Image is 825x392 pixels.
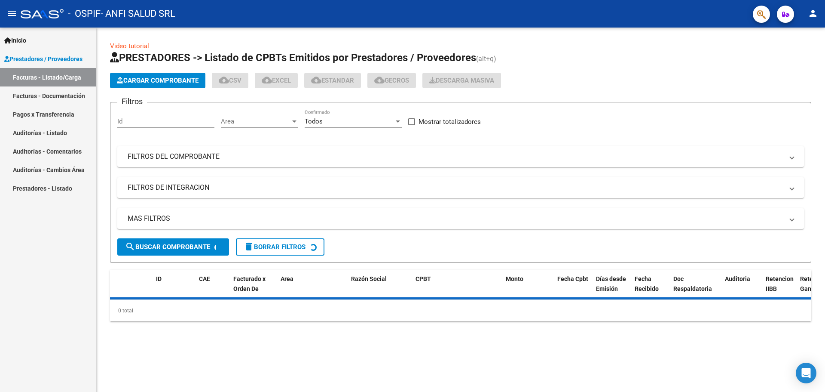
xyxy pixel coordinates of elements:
span: PRESTADORES -> Listado de CPBTs Emitidos por Prestadores / Proveedores [110,52,476,64]
mat-panel-title: FILTROS DEL COMPROBANTE [128,152,783,161]
mat-icon: cloud_download [374,75,385,85]
div: 0 total [110,300,811,321]
span: Area [221,117,290,125]
mat-icon: search [125,241,135,252]
datatable-header-cell: Fecha Cpbt [554,270,593,308]
div: Open Intercom Messenger [796,363,816,383]
mat-expansion-panel-header: FILTROS DE INTEGRACION [117,177,804,198]
mat-panel-title: MAS FILTROS [128,214,783,223]
mat-icon: cloud_download [262,75,272,85]
datatable-header-cell: CPBT [412,270,502,308]
span: (alt+q) [476,55,496,63]
datatable-header-cell: Días desde Emisión [593,270,631,308]
a: Video tutorial [110,42,149,50]
span: Fecha Recibido [635,275,659,292]
datatable-header-cell: Auditoria [721,270,762,308]
h3: Filtros [117,96,147,108]
span: Razón Social [351,275,387,282]
span: CAE [199,275,210,282]
span: Descarga Masiva [429,77,494,84]
span: Estandar [311,77,354,84]
datatable-header-cell: Area [277,270,335,308]
datatable-header-cell: Monto [502,270,554,308]
mat-expansion-panel-header: FILTROS DEL COMPROBANTE [117,146,804,167]
span: Gecros [374,77,409,84]
span: Monto [506,275,523,282]
span: Cargar Comprobante [117,77,199,84]
span: Area [281,275,293,282]
span: Buscar Comprobante [125,243,210,251]
span: CPBT [416,275,431,282]
span: Borrar Filtros [244,243,306,251]
mat-icon: delete [244,241,254,252]
span: EXCEL [262,77,291,84]
span: - OSPIF [68,4,101,23]
span: Auditoria [725,275,750,282]
mat-icon: cloud_download [219,75,229,85]
mat-panel-title: FILTROS DE INTEGRACION [128,183,783,192]
span: Inicio [4,36,26,45]
datatable-header-cell: Fecha Recibido [631,270,670,308]
button: Borrar Filtros [236,238,324,256]
button: Descarga Masiva [422,73,501,88]
mat-icon: cloud_download [311,75,321,85]
span: - ANFI SALUD SRL [101,4,175,23]
mat-expansion-panel-header: MAS FILTROS [117,208,804,229]
mat-icon: menu [7,8,17,19]
button: CSV [212,73,248,88]
span: Retencion IIBB [766,275,794,292]
datatable-header-cell: Retencion IIBB [762,270,797,308]
span: Doc Respaldatoria [673,275,712,292]
span: Todos [305,117,323,125]
span: CSV [219,77,241,84]
datatable-header-cell: Razón Social [348,270,412,308]
button: Buscar Comprobante [117,238,229,256]
button: Estandar [304,73,361,88]
datatable-header-cell: Facturado x Orden De [230,270,277,308]
app-download-masive: Descarga masiva de comprobantes (adjuntos) [422,73,501,88]
span: Mostrar totalizadores [419,117,481,127]
datatable-header-cell: CAE [196,270,230,308]
span: Prestadores / Proveedores [4,54,82,64]
span: Facturado x Orden De [233,275,266,292]
button: Cargar Comprobante [110,73,205,88]
span: ID [156,275,162,282]
button: Gecros [367,73,416,88]
mat-icon: person [808,8,818,19]
button: EXCEL [255,73,298,88]
span: Días desde Emisión [596,275,626,292]
span: Fecha Cpbt [557,275,588,282]
datatable-header-cell: ID [153,270,196,308]
datatable-header-cell: Doc Respaldatoria [670,270,721,308]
